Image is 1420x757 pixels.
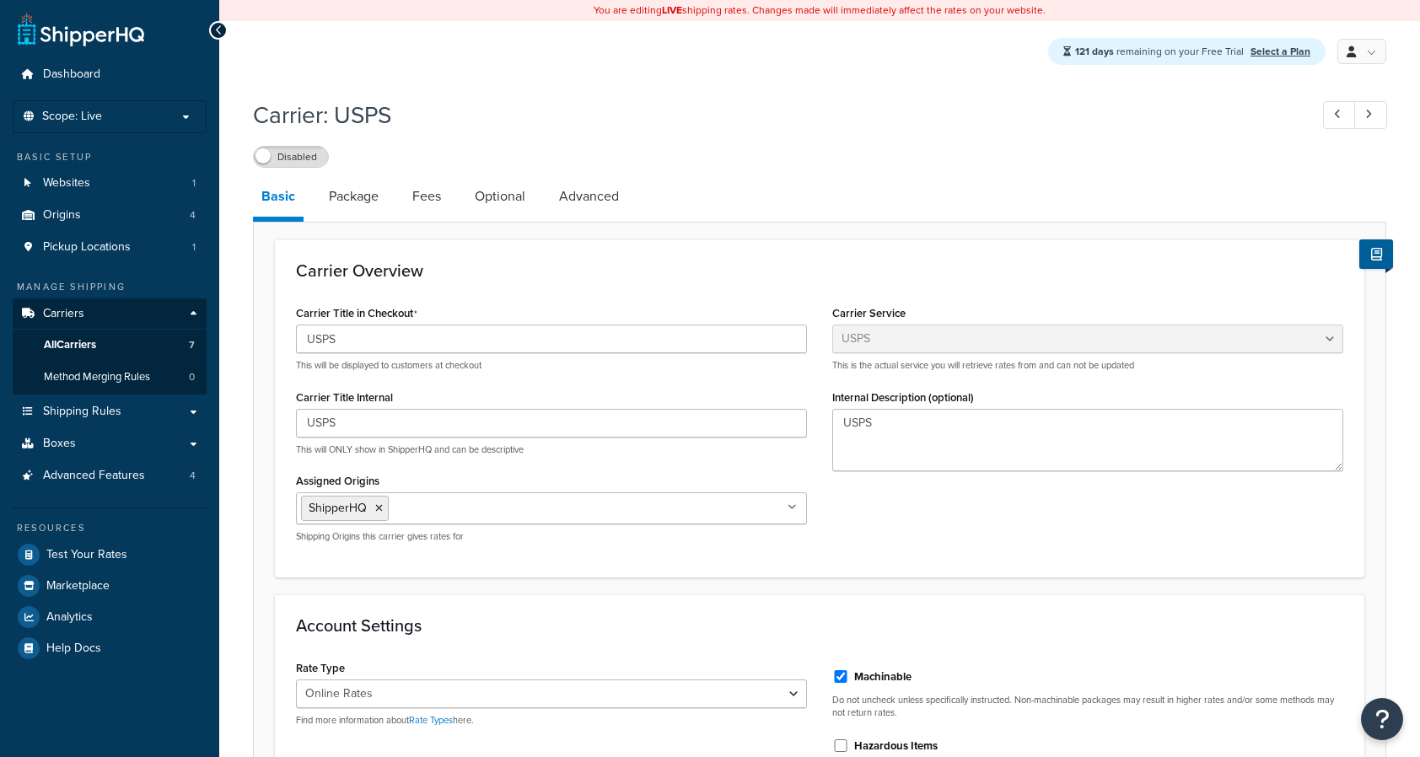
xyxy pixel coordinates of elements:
p: Shipping Origins this carrier gives rates for [296,530,807,543]
span: Help Docs [46,642,101,656]
label: Internal Description (optional) [832,391,974,404]
strong: 121 days [1075,44,1114,59]
a: Previous Record [1323,101,1356,129]
a: Package [320,176,387,217]
label: Carrier Service [832,307,906,319]
span: ShipperHQ [309,499,367,517]
span: Method Merging Rules [44,370,150,384]
label: Carrier Title Internal [296,391,393,404]
a: Marketplace [13,571,207,601]
h3: Carrier Overview [296,261,1343,280]
span: 0 [189,370,195,384]
b: LIVE [662,3,682,18]
span: Marketplace [46,579,110,593]
a: Optional [466,176,534,217]
a: Carriers [13,298,207,330]
li: Carriers [13,298,207,395]
a: Fees [404,176,449,217]
a: Basic [253,176,304,222]
span: 7 [189,338,195,352]
span: Origins [43,208,81,223]
a: Help Docs [13,633,207,663]
span: 1 [192,176,196,191]
textarea: USPS [832,409,1343,471]
a: Websites1 [13,168,207,199]
p: This will be displayed to customers at checkout [296,359,807,372]
a: Advanced [551,176,627,217]
li: Pickup Locations [13,232,207,263]
span: Carriers [43,307,84,321]
span: Dashboard [43,67,100,82]
p: Do not uncheck unless specifically instructed. Non-machinable packages may result in higher rates... [832,694,1343,720]
a: Advanced Features4 [13,460,207,491]
a: Test Your Rates [13,540,207,570]
label: Hazardous Items [854,738,938,754]
span: Boxes [43,437,76,451]
span: Scope: Live [42,110,102,124]
a: Rate Types [409,713,453,727]
a: Boxes [13,428,207,459]
h3: Account Settings [296,616,1343,635]
button: Open Resource Center [1361,698,1403,740]
div: Manage Shipping [13,280,207,294]
span: 1 [192,240,196,255]
a: AllCarriers7 [13,330,207,361]
span: remaining on your Free Trial [1075,44,1246,59]
li: Websites [13,168,207,199]
a: Select a Plan [1251,44,1310,59]
a: Shipping Rules [13,396,207,427]
label: Assigned Origins [296,475,379,487]
a: Origins4 [13,200,207,231]
p: Find more information about here. [296,714,807,727]
a: Method Merging Rules0 [13,362,207,393]
div: Resources [13,521,207,535]
a: Pickup Locations1 [13,232,207,263]
a: Next Record [1354,101,1387,129]
li: Advanced Features [13,460,207,491]
a: Dashboard [13,59,207,90]
label: Rate Type [296,662,345,674]
span: All Carriers [44,338,96,352]
span: Pickup Locations [43,240,131,255]
li: Method Merging Rules [13,362,207,393]
p: This is the actual service you will retrieve rates from and can not be updated [832,359,1343,372]
p: This will ONLY show in ShipperHQ and can be descriptive [296,443,807,456]
label: Machinable [854,669,912,685]
label: Disabled [254,147,328,167]
span: Advanced Features [43,469,145,483]
button: Show Help Docs [1359,239,1393,269]
span: Analytics [46,610,93,625]
span: 4 [190,208,196,223]
label: Carrier Title in Checkout [296,307,417,320]
span: Shipping Rules [43,405,121,419]
span: Test Your Rates [46,548,127,562]
li: Origins [13,200,207,231]
span: 4 [190,469,196,483]
span: Websites [43,176,90,191]
a: Analytics [13,602,207,632]
h1: Carrier: USPS [253,99,1292,132]
div: Basic Setup [13,150,207,164]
